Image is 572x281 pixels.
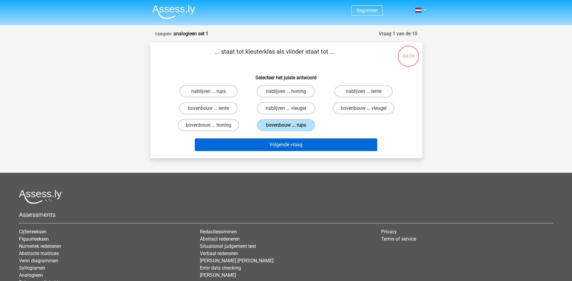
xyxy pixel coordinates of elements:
a: Terms of service [381,236,416,242]
label: bovenbouw ... honing [178,119,239,131]
label: bovenbouw ... rups [257,119,315,131]
a: [PERSON_NAME] [200,272,236,278]
img: Assessly logo [19,190,62,204]
a: Abstracte matrices [19,251,59,256]
h5: Assessments [19,211,553,218]
h6: Selecteer het juiste antwoord [160,70,412,81]
a: Verbaal redeneren [200,251,238,256]
a: [PERSON_NAME] [PERSON_NAME] [200,258,273,264]
a: Analogieen [19,272,43,278]
p: ... staat tot kleuterklas als vlinder staat tot ... [160,47,390,65]
a: Redactiesommen [200,229,237,235]
a: Error data checking [200,265,241,271]
label: nablijven ... lente [334,85,393,97]
label: nablijven ... vleugel [257,102,315,114]
label: nablijven ... honing [257,85,315,97]
a: Syllogismen [19,265,45,271]
a: Situational judgement test [200,243,256,249]
label: bovenbouw ... vleugel [333,102,394,114]
a: Venn diagrammen [19,258,58,264]
small: Categorie: [155,32,172,36]
a: Privacy [381,229,397,235]
img: Assessly [152,5,195,19]
a: Abstract redeneren [200,236,240,242]
a: Cijferreeksen [19,229,46,235]
label: bovenbouw ... lente [179,102,238,114]
button: Volgende vraag [195,138,377,151]
a: Numeriek redeneren [19,243,61,249]
div: Vraag 1 van de 10 [379,30,417,37]
label: nablijven ... rups [179,85,238,97]
a: Registreer [356,8,378,13]
strong: analogieen set 1 [173,31,208,36]
a: Figuurreeksen [19,236,49,242]
div: 04:29 [397,45,420,60]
